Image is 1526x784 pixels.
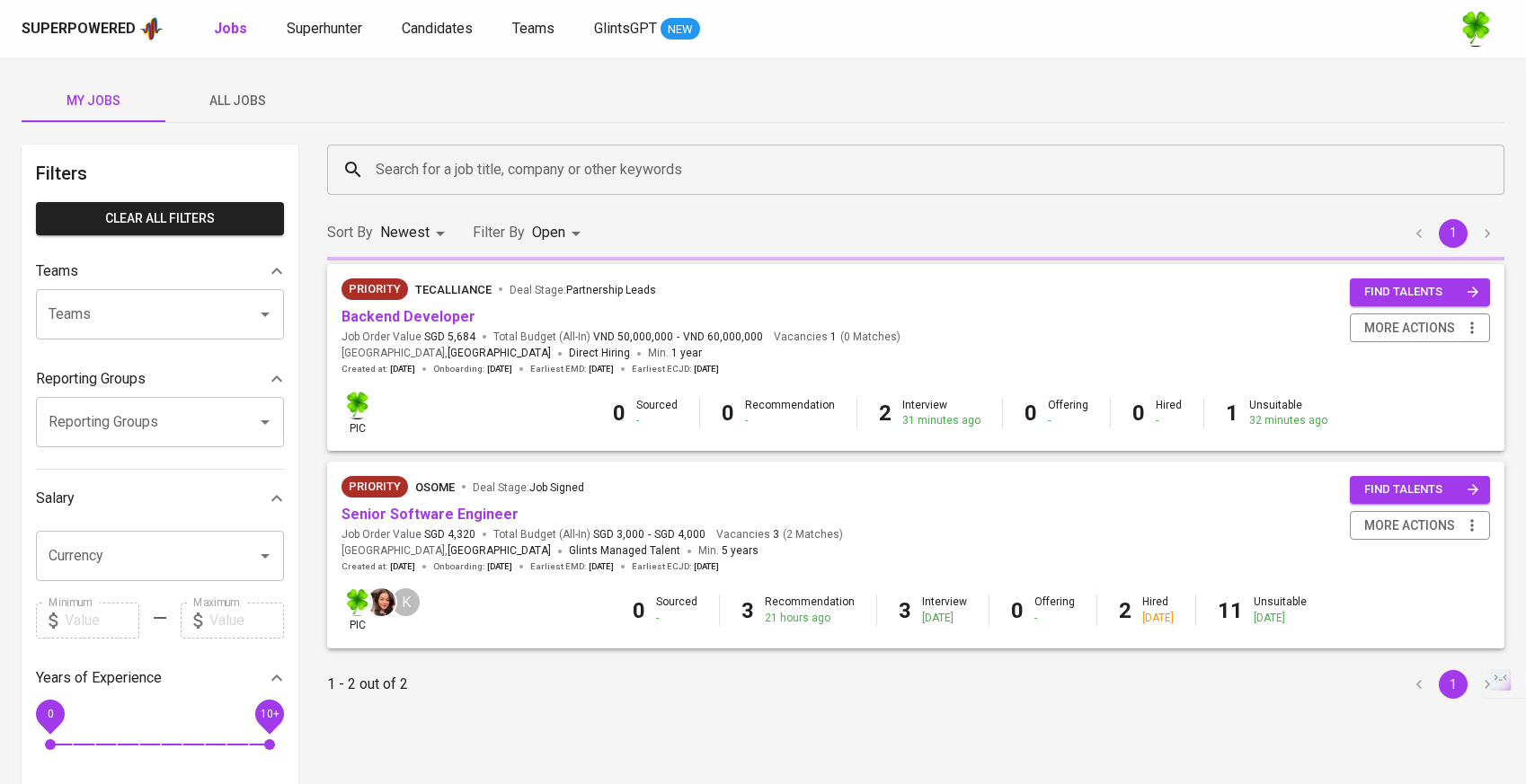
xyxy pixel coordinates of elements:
[424,330,475,345] span: SGD 5,684
[1048,413,1088,428] div: -
[510,284,656,296] span: Deal Stage :
[448,345,551,363] span: [GEOGRAPHIC_DATA]
[671,347,702,359] span: 1 year
[1218,598,1243,623] b: 11
[473,222,525,243] p: Filter By
[512,20,555,37] span: Teams
[390,586,421,618] div: K
[1249,398,1327,428] div: Unsuitable
[1364,515,1455,537] span: more actions
[1254,595,1307,625] div: Unsuitable
[722,401,734,426] b: 0
[176,90,298,112] span: All Jobs
[745,398,835,428] div: Recommendation
[922,611,967,626] div: [DATE]
[613,401,625,426] b: 0
[1350,313,1490,343] button: more actions
[402,18,476,40] a: Candidates
[433,363,512,375] span: Onboarding :
[530,560,614,573] span: Earliest EMD :
[327,222,373,243] p: Sort By
[512,18,558,40] a: Teams
[253,302,278,327] button: Open
[36,253,284,289] div: Teams
[47,707,53,719] span: 0
[1156,398,1182,428] div: Hired
[1142,595,1174,625] div: Hired
[774,330,901,345] span: Vacancies ( 0 Matches )
[368,588,395,616] img: thao.thai@glints.com
[36,368,146,390] p: Reporting Groups
[636,413,678,428] div: -
[1458,11,1494,47] img: f9493b8c-82b8-4f41-8722-f5d69bb1b761.jpg
[487,363,512,375] span: [DATE]
[390,560,415,573] span: [DATE]
[342,280,408,298] span: Priority
[342,586,373,633] div: pic
[1025,401,1037,426] b: 0
[569,347,630,359] span: Direct Hiring
[1119,598,1131,623] b: 2
[1364,317,1455,339] span: more actions
[532,216,587,250] div: Open
[677,330,679,345] span: -
[698,544,759,557] span: Min.
[593,330,673,345] span: VND 50,000,000
[656,595,697,625] div: Sourced
[493,527,705,542] span: Total Budget (All-In)
[694,363,719,375] span: [DATE]
[633,598,645,623] b: 0
[765,595,855,625] div: Recommendation
[1350,476,1490,504] button: find talents
[632,363,719,375] span: Earliest ECJD :
[342,390,373,436] div: pic
[828,330,837,345] span: 1
[1132,401,1145,426] b: 0
[770,527,779,542] span: 3
[529,481,584,494] span: Job Signed
[530,363,614,375] span: Earliest EMD :
[36,480,284,516] div: Salary
[648,347,702,359] span: Min.
[433,560,512,573] span: Onboarding :
[253,410,278,435] button: Open
[1249,413,1327,428] div: 32 minutes ago
[139,15,164,42] img: app logo
[654,527,705,542] span: SGD 4,000
[1402,670,1504,699] nav: pagination navigation
[253,543,278,568] button: Open
[36,260,78,282] p: Teams
[448,542,551,560] span: [GEOGRAPHIC_DATA]
[342,542,551,560] span: [GEOGRAPHIC_DATA] ,
[902,413,980,428] div: 31 minutes ago
[1364,282,1479,303] span: find talents
[1048,398,1088,428] div: Offering
[415,480,455,494] span: Osome
[716,527,843,542] span: Vacancies ( 2 Matches )
[1034,595,1075,625] div: Offering
[342,527,475,542] span: Job Order Value
[342,478,408,496] span: Priority
[1439,219,1468,248] button: page 1
[694,560,719,573] span: [DATE]
[342,308,475,325] a: Backend Developer
[532,224,565,241] span: Open
[589,560,614,573] span: [DATE]
[902,398,980,428] div: Interview
[1226,401,1238,426] b: 1
[922,595,967,625] div: Interview
[566,284,656,296] span: Partnership Leads
[1402,219,1504,248] nav: pagination navigation
[380,216,451,250] div: Newest
[656,611,697,626] div: -
[487,560,512,573] span: [DATE]
[214,18,251,40] a: Jobs
[343,588,371,616] img: f9493b8c-82b8-4f41-8722-f5d69bb1b761.jpg
[683,330,763,345] span: VND 60,000,000
[402,20,473,37] span: Candidates
[648,527,651,542] span: -
[594,18,700,40] a: GlintsGPT NEW
[342,560,415,573] span: Created at :
[899,598,911,623] b: 3
[593,527,644,542] span: SGD 3,000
